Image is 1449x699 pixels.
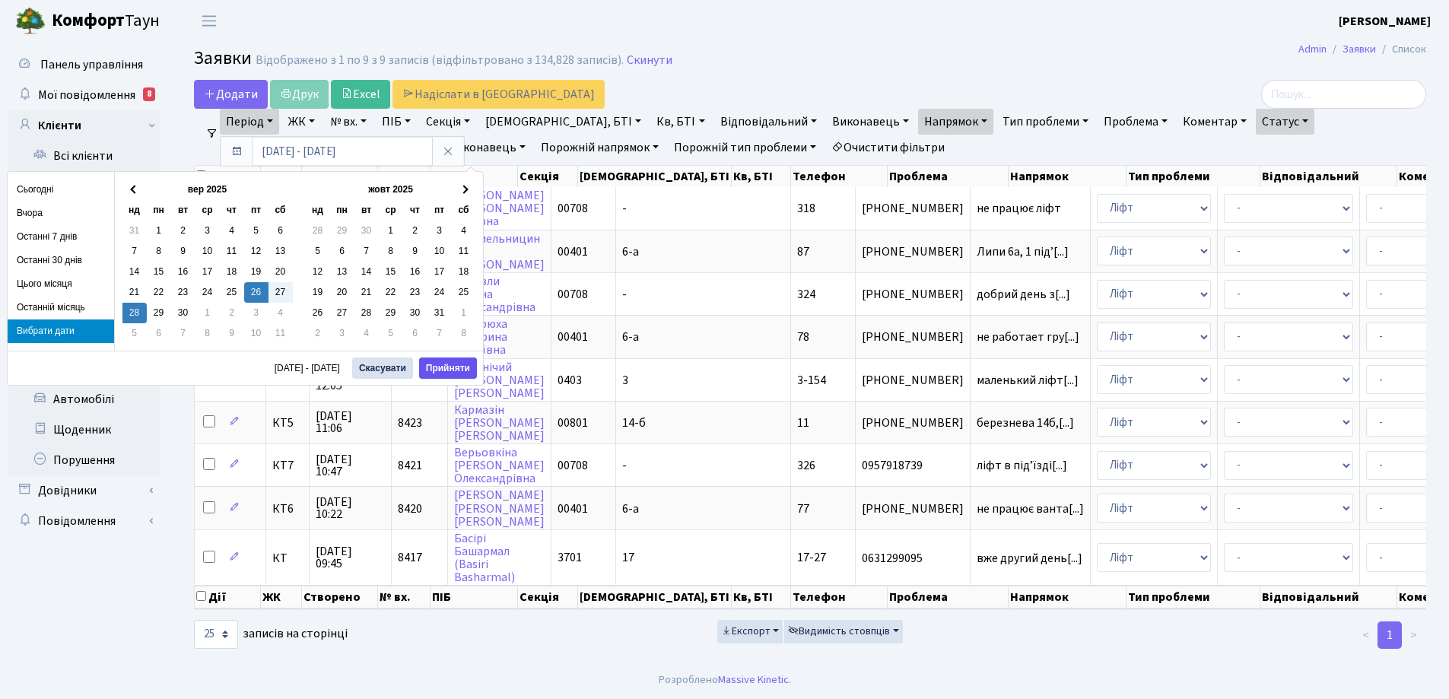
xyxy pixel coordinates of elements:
span: [PHONE_NUMBER] [862,417,964,429]
td: 30 [354,221,379,241]
span: не працює ванта[...] [977,500,1084,517]
span: КТ5 [272,417,303,429]
span: 17-27 [797,550,826,567]
div: 8 [143,87,155,101]
td: 4 [452,221,476,241]
td: 28 [122,303,147,323]
span: вже другий день[...] [977,550,1082,567]
td: 13 [269,241,293,262]
th: Відповідальний [1260,166,1397,187]
span: березнева 14б,[...] [977,415,1074,431]
span: [DATE] 10:22 [316,496,385,520]
th: ПІБ [431,166,517,187]
td: 25 [452,282,476,303]
a: Порожній виконавець [387,135,532,160]
a: Порожній напрямок [535,135,665,160]
a: Massive Kinetic [718,672,789,688]
td: 7 [171,323,195,344]
a: БасіріБашармал(BasiriBasharmal) [454,530,515,586]
td: 10 [244,323,269,344]
a: 1 [1378,621,1402,649]
th: сб [269,200,293,221]
span: 11 [797,415,809,431]
span: [PHONE_NUMBER] [862,202,964,214]
td: 8 [452,323,476,344]
th: сб [452,200,476,221]
th: жовт 2025 [330,180,452,200]
li: Сьогодні [8,178,114,202]
div: Відображено з 1 по 9 з 9 записів (відфільтровано з 134,828 записів). [256,53,624,68]
a: Коментар [1177,109,1253,135]
span: [DATE] 10:47 [316,453,385,478]
span: [PHONE_NUMBER] [862,288,964,300]
span: 00401 [558,329,588,345]
span: [PHONE_NUMBER] [862,503,964,515]
td: 9 [403,241,427,262]
td: 6 [330,241,354,262]
td: 29 [330,221,354,241]
span: 78 [797,329,809,345]
th: пн [147,200,171,221]
th: пт [427,200,452,221]
td: 11 [269,323,293,344]
a: Клієнти [8,110,160,141]
td: 24 [427,282,452,303]
td: 31 [427,303,452,323]
td: 29 [147,303,171,323]
img: logo.png [15,6,46,37]
th: чт [220,200,244,221]
span: Панель управління [40,56,143,73]
th: ПІБ [431,586,517,608]
td: 19 [306,282,330,303]
th: Дії [195,586,261,608]
th: [DEMOGRAPHIC_DATA], БТІ [578,166,732,187]
a: Секція [420,109,476,135]
a: Довідники [8,475,160,506]
span: Заявки [194,45,252,71]
td: 3 [195,221,220,241]
td: 31 [122,221,147,241]
th: [DEMOGRAPHIC_DATA], БТІ [578,586,732,608]
td: 22 [379,282,403,303]
span: - [622,286,627,303]
span: 8421 [398,457,422,474]
button: Видимість стовпців [784,620,903,643]
td: 1 [379,221,403,241]
span: 0957918739 [862,459,964,472]
th: Секція [518,586,578,608]
td: 14 [122,262,147,282]
span: Липи 6а, 1 підʼ[...] [977,243,1069,260]
b: Комфорт [52,8,125,33]
td: 2 [171,221,195,241]
td: 4 [220,221,244,241]
span: 6-а [622,329,639,345]
td: 9 [171,241,195,262]
th: нд [306,200,330,221]
td: 11 [220,241,244,262]
th: нд [122,200,147,221]
span: 8420 [398,500,422,517]
td: 15 [379,262,403,282]
a: № вх. [324,109,373,135]
span: Експорт [721,624,771,639]
span: не работает гру[...] [977,329,1079,345]
td: 20 [269,262,293,282]
th: Створено [302,586,378,608]
th: Відповідальний [1260,586,1397,608]
td: 5 [122,323,147,344]
select: записів на сторінці [194,620,238,649]
a: ЖК [282,109,321,135]
span: Таун [52,8,160,34]
td: 12 [306,262,330,282]
th: Проблема [888,586,1008,608]
td: 7 [122,241,147,262]
span: [DATE] - [DATE] [275,364,346,373]
span: - [622,457,627,474]
td: 19 [244,262,269,282]
span: 00401 [558,243,588,260]
td: 25 [220,282,244,303]
td: 17 [427,262,452,282]
td: 24 [195,282,220,303]
a: Повідомлення [8,506,160,536]
td: 7 [354,241,379,262]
